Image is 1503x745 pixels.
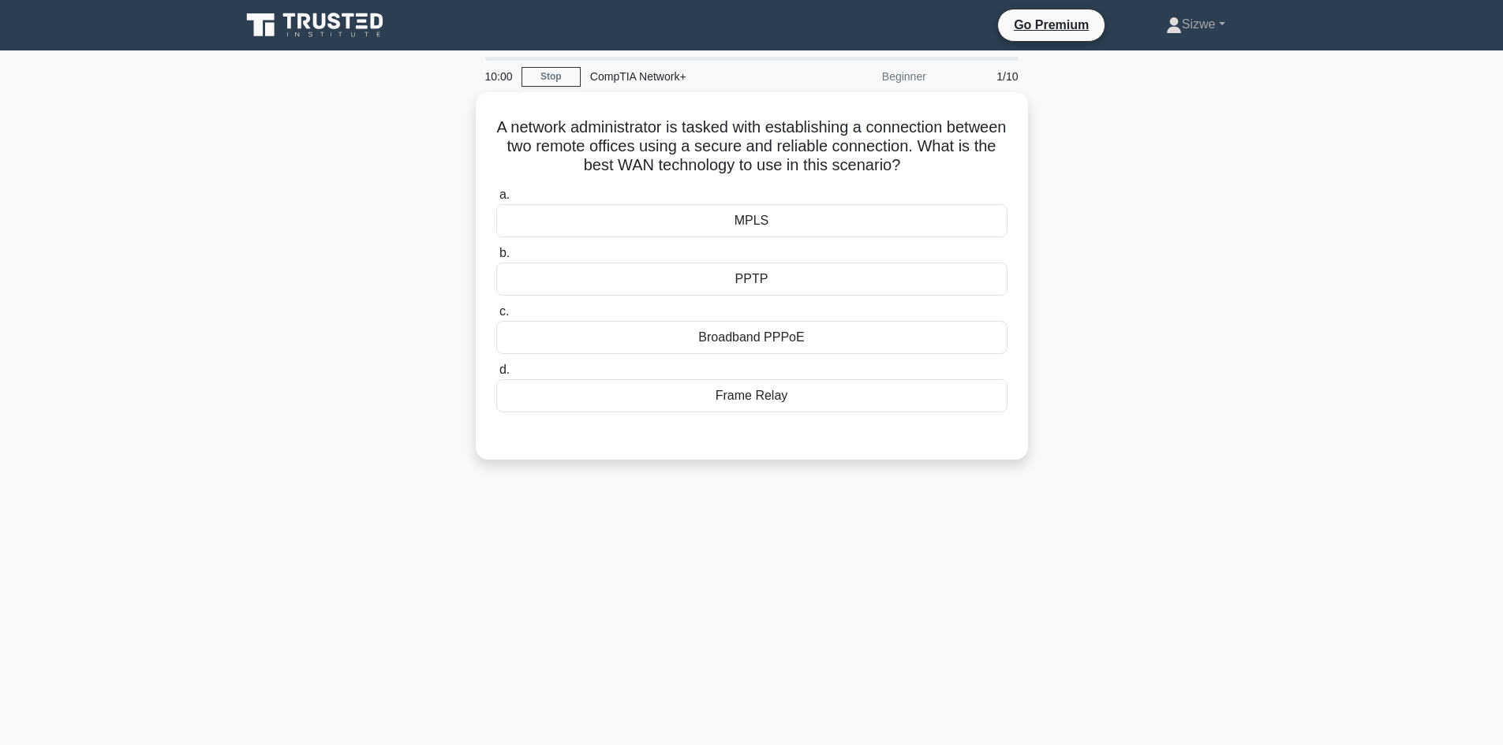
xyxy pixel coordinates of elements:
[936,61,1028,92] div: 1/10
[581,61,798,92] div: CompTIA Network+
[496,321,1008,354] div: Broadband PPPoE
[495,117,1009,176] h5: A network administrator is tasked with establishing a connection between two remote offices using...
[496,204,1008,237] div: MPLS
[798,61,936,92] div: Beginner
[499,188,510,201] span: a.
[499,363,510,376] span: d.
[1128,9,1263,40] a: Sizwe
[499,304,509,318] span: c.
[522,67,581,87] a: Stop
[476,61,522,92] div: 10:00
[1004,15,1098,35] a: Go Premium
[496,379,1008,412] div: Frame Relay
[499,246,510,259] span: b.
[496,263,1008,296] div: PPTP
